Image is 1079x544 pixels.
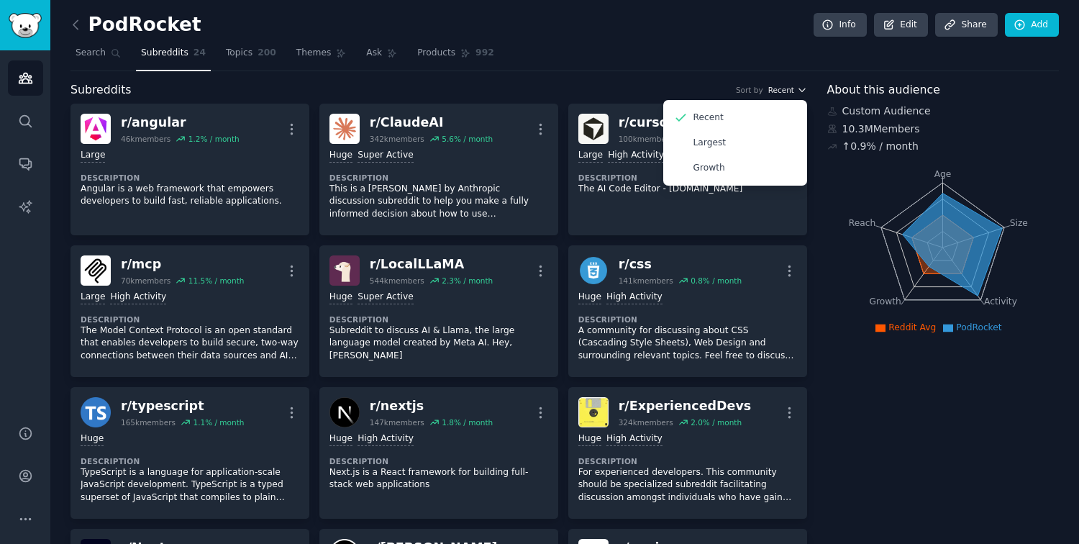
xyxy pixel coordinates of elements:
div: 1.1 % / month [193,417,244,427]
span: 200 [258,47,276,60]
tspan: Age [934,169,951,179]
p: Growth [693,162,725,175]
a: angularr/angular46kmembers1.2% / monthLargeDescriptionAngular is a web framework that empowers de... [70,104,309,235]
p: The AI Code Editor - [DOMAIN_NAME] [578,183,797,196]
div: Super Active [358,291,414,304]
a: Add [1005,13,1059,37]
img: mcp [81,255,111,286]
div: r/ cursor [619,114,742,132]
div: Huge [329,291,352,304]
p: This is a [PERSON_NAME] by Anthropic discussion subreddit to help you make a fully informed decis... [329,183,548,221]
div: High Activity [358,432,414,446]
p: Subreddit to discuss AI & Llama, the large language model created by Meta AI. Hey, [PERSON_NAME] [329,325,548,363]
p: Recent [693,112,724,124]
tspan: Activity [984,296,1017,307]
div: 100k members [619,134,673,144]
img: nextjs [329,397,360,427]
p: For experienced developers. This community should be specialized subreddit facilitating discussio... [578,466,797,504]
div: Huge [81,432,104,446]
p: The Model Context Protocol is an open standard that enables developers to build secure, two-way c... [81,325,299,363]
a: ClaudeAIr/ClaudeAI342kmembers5.6% / monthHugeSuper ActiveDescriptionThis is a [PERSON_NAME] by An... [319,104,558,235]
div: Large [578,149,603,163]
img: angular [81,114,111,144]
dt: Description [578,456,797,466]
dt: Description [81,314,299,325]
div: r/ css [619,255,742,273]
img: ExperiencedDevs [578,397,609,427]
div: 5.6 % / month [442,134,493,144]
a: Topics200 [221,42,281,71]
dt: Description [329,173,548,183]
div: 11.5 % / month [188,276,245,286]
span: Search [76,47,106,60]
div: ↑ 0.9 % / month [842,139,919,154]
div: 70k members [121,276,170,286]
p: Angular is a web framework that empowers developers to build fast, reliable applications. [81,183,299,208]
a: Edit [874,13,928,37]
div: 46k members [121,134,170,144]
div: r/ mcp [121,255,244,273]
img: GummySearch logo [9,13,42,38]
a: cssr/css141kmembers0.8% / monthHugeHigh ActivityDescriptionA community for discussing about CSS (... [568,245,807,377]
dt: Description [578,314,797,325]
div: High Activity [608,149,664,163]
div: Custom Audience [827,104,1060,119]
dt: Description [81,456,299,466]
div: Huge [329,149,352,163]
div: Huge [578,432,601,446]
div: 0.8 % / month [691,276,742,286]
span: Ask [366,47,382,60]
img: ClaudeAI [329,114,360,144]
div: Huge [329,432,352,446]
div: 1.2 % / month [188,134,240,144]
a: Ask [361,42,402,71]
span: PodRocket [956,322,1001,332]
span: About this audience [827,81,940,99]
span: 24 [194,47,206,60]
a: Subreddits24 [136,42,211,71]
button: Recent [768,85,807,95]
div: r/ ExperiencedDevs [619,397,752,415]
h2: PodRocket [70,14,201,37]
div: 544k members [370,276,424,286]
a: Products992 [412,42,498,71]
div: Super Active [358,149,414,163]
a: Info [814,13,867,37]
div: r/ typescript [121,397,244,415]
div: r/ angular [121,114,240,132]
div: r/ LocalLLaMA [370,255,493,273]
span: 992 [475,47,494,60]
a: Share [935,13,997,37]
span: Products [417,47,455,60]
dt: Description [578,173,797,183]
tspan: Growth [869,296,901,307]
dt: Description [329,456,548,466]
p: A community for discussing about CSS (Cascading Style Sheets), Web Design and surrounding relevan... [578,325,797,363]
div: r/ nextjs [370,397,493,415]
span: Subreddits [70,81,132,99]
tspan: Reach [848,217,875,227]
span: Recent [768,85,794,95]
div: r/ ClaudeAI [370,114,493,132]
div: 324k members [619,417,673,427]
div: 1.8 % / month [442,417,493,427]
div: 342k members [370,134,424,144]
div: 10.3M Members [827,122,1060,137]
a: LocalLLaMAr/LocalLLaMA544kmembers2.3% / monthHugeSuper ActiveDescriptionSubreddit to discuss AI &... [319,245,558,377]
img: css [578,255,609,286]
span: Topics [226,47,252,60]
div: 165k members [121,417,176,427]
a: Search [70,42,126,71]
a: nextjsr/nextjs147kmembers1.8% / monthHugeHigh ActivityDescriptionNext.js is a React framework for... [319,387,558,519]
div: High Activity [110,291,166,304]
img: LocalLLaMA [329,255,360,286]
span: Subreddits [141,47,188,60]
div: High Activity [606,432,663,446]
p: TypeScript is a language for application-scale JavaScript development. TypeScript is a typed supe... [81,466,299,504]
div: 2.0 % / month [691,417,742,427]
a: ExperiencedDevsr/ExperiencedDevs324kmembers2.0% / monthHugeHigh ActivityDescriptionFor experience... [568,387,807,519]
div: Large [81,149,105,163]
p: Next.js is a React framework for building full-stack web applications [329,466,548,491]
span: Themes [296,47,332,60]
a: cursorr/cursor100kmembers4.8% / monthLargeHigh ActivityDescriptionThe AI Code Editor - [DOMAIN_NAME] [568,104,807,235]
